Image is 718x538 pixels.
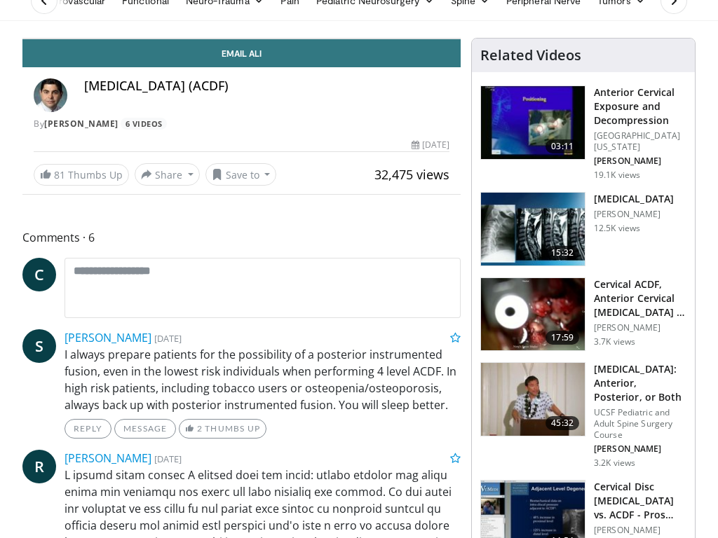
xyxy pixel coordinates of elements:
a: 03:11 Anterior Cervical Exposure and Decompression [GEOGRAPHIC_DATA][US_STATE] [PERSON_NAME] 19.1... [480,85,686,181]
span: 17:59 [546,331,579,345]
a: 45:32 [MEDICAL_DATA]: Anterior, Posterior, or Both UCSF Pediatric and Adult Spine Surgery Course ... [480,362,686,469]
p: [PERSON_NAME] [594,209,674,220]
a: S [22,329,56,363]
h3: Cervical ACDF, Anterior Cervical [MEDICAL_DATA] & Fusion [594,277,686,319]
span: 81 [54,168,65,181]
a: 2 Thumbs Up [179,419,266,439]
span: 2 [197,423,203,434]
h3: [MEDICAL_DATA]: Anterior, Posterior, or Both [594,362,686,404]
img: dard_1.png.150x105_q85_crop-smart_upscale.jpg [481,193,585,265]
a: [PERSON_NAME] [65,450,151,466]
img: Avatar [34,78,67,112]
p: [PERSON_NAME] [594,525,686,536]
p: [PERSON_NAME] [594,322,686,333]
p: 12.5K views [594,223,640,234]
a: C [22,258,56,291]
div: [DATE] [412,139,449,151]
button: Share [135,163,200,186]
h3: Anterior Cervical Exposure and Decompression [594,85,686,127]
h3: Cervical Disc [MEDICAL_DATA] vs. ACDF - Pros and Cons [594,480,686,522]
a: Message [114,419,176,439]
img: 39881e2b-1492-44db-9479-cec6abaf7e70.150x105_q85_crop-smart_upscale.jpg [481,363,585,436]
h4: [MEDICAL_DATA] (ACDF) [84,78,449,94]
a: 6 Videos [121,118,167,130]
small: [DATE] [154,453,182,465]
span: 03:11 [546,139,579,153]
a: 81 Thumbs Up [34,164,129,186]
p: I always prepare patients for the possibility of a posterior instrumented fusion, even in the low... [65,346,461,413]
span: 15:32 [546,246,579,260]
p: UCSF Pediatric and Adult Spine Surgery Course [594,407,686,441]
a: Reply [65,419,111,439]
a: Email Ali [22,39,461,67]
h3: [MEDICAL_DATA] [594,192,674,206]
p: 19.1K views [594,170,640,181]
span: 45:32 [546,416,579,430]
a: 15:32 [MEDICAL_DATA] [PERSON_NAME] 12.5K views [480,192,686,266]
button: Save to [205,163,277,186]
a: [PERSON_NAME] [65,330,151,345]
p: 3.2K views [594,457,635,469]
h4: Related Videos [480,47,581,64]
img: 45d9052e-5211-4d55-8682-bdc6aa14d650.150x105_q85_crop-smart_upscale.jpg [481,278,585,351]
p: 3.7K views [594,336,635,347]
img: 38786_0000_3.png.150x105_q85_crop-smart_upscale.jpg [481,86,585,159]
small: [DATE] [154,332,182,345]
p: [PERSON_NAME] [594,156,686,167]
a: [PERSON_NAME] [44,118,118,130]
p: [GEOGRAPHIC_DATA][US_STATE] [594,130,686,153]
a: R [22,450,56,483]
span: 32,475 views [374,166,449,183]
a: 17:59 Cervical ACDF, Anterior Cervical [MEDICAL_DATA] & Fusion [PERSON_NAME] 3.7K views [480,277,686,352]
p: [PERSON_NAME] [594,443,686,455]
span: Comments 6 [22,228,461,247]
div: By [34,118,449,130]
